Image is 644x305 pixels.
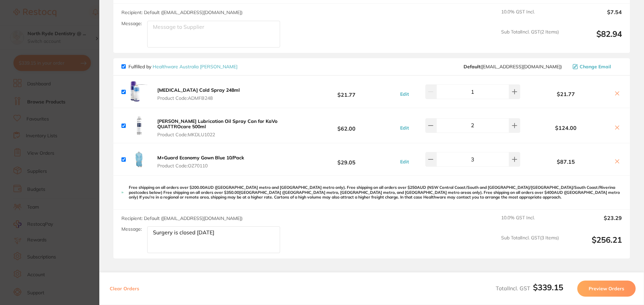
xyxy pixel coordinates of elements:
button: Clear Orders [108,281,141,297]
b: [PERSON_NAME] Lubrication Oil Spray Can for KaVo QUATTROcare 500ml [157,118,277,130]
b: $21.77 [297,86,396,98]
label: Message: [121,226,142,232]
b: $62.00 [297,120,396,132]
b: [MEDICAL_DATA] Cold Spray 248ml [157,87,240,93]
a: Healthware Australia [PERSON_NAME] [153,64,237,70]
output: $256.21 [564,235,622,253]
span: Sub Total Incl. GST ( 3 Items) [501,235,559,253]
button: Change Email [571,64,622,70]
output: $7.54 [564,9,622,24]
output: $23.29 [564,215,622,230]
span: Change Email [580,64,611,69]
span: Product Code: OZ70110 [157,163,244,168]
button: Edit [398,159,411,165]
span: Recipient: Default ( [EMAIL_ADDRESS][DOMAIN_NAME] ) [121,215,243,221]
img: enZncDlpOA [128,115,150,136]
span: Sub Total Incl. GST ( 2 Items) [501,29,559,48]
label: Message: [121,21,142,26]
img: aTczZ3MzbQ [128,149,150,170]
b: $124.00 [522,125,610,131]
textarea: Surgery is closed [DATE] [147,226,280,253]
b: $339.15 [533,282,563,292]
b: M+Guard Economy Gown Blue 10/Pack [157,155,244,161]
img: aXNlMHU4NA [128,81,150,102]
button: Edit [398,91,411,97]
b: Default [464,64,480,70]
p: Free shipping on all orders over $200.00AUD ([GEOGRAPHIC_DATA] metro and [GEOGRAPHIC_DATA] metro ... [129,185,622,200]
b: $87.15 [522,159,610,165]
b: $29.05 [297,153,396,166]
output: $82.94 [564,29,622,48]
span: Product Code: ADMFB248 [157,95,240,101]
span: info@healthwareaustralia.com.au [464,64,562,69]
span: 10.0 % GST Incl. [501,215,559,230]
p: Fulfilled by [128,64,237,69]
span: Recipient: Default ( [EMAIL_ADDRESS][DOMAIN_NAME] ) [121,9,243,15]
button: Preview Orders [577,281,636,297]
span: Total Incl. GST [496,285,563,292]
button: M+Guard Economy Gown Blue 10/Pack Product Code:OZ70110 [155,155,246,169]
button: [MEDICAL_DATA] Cold Spray 248ml Product Code:ADMFB248 [155,87,242,101]
button: Edit [398,125,411,131]
b: $21.77 [522,91,610,97]
span: 10.0 % GST Incl. [501,9,559,24]
span: Product Code: MKDLU1022 [157,132,294,137]
button: [PERSON_NAME] Lubrication Oil Spray Can for KaVo QUATTROcare 500ml Product Code:MKDLU1022 [155,118,297,138]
